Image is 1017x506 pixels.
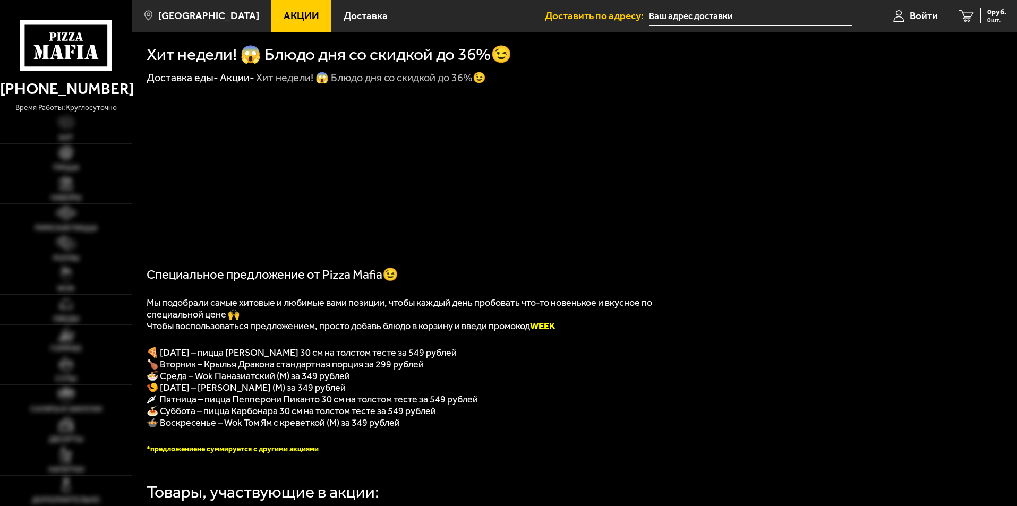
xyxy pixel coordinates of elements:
[147,405,436,417] span: 🍝 Суббота – пицца Карбонара 30 см на толстом тесте за 549 рублей
[147,382,346,393] span: 🍤 [DATE] – [PERSON_NAME] (M) за 349 рублей
[147,484,379,501] div: Товары, участвующие в акции:
[53,164,79,171] span: Пицца
[158,11,259,21] span: [GEOGRAPHIC_DATA]
[35,225,97,232] span: Римская пицца
[344,11,388,21] span: Доставка
[649,6,852,26] input: Ваш адрес доставки
[51,194,81,202] span: Наборы
[32,496,100,504] span: Дополнительно
[147,417,400,428] span: 🍲 Воскресенье – Wok Том Ям с креветкой (M) за 349 рублей
[53,255,79,262] span: Роллы
[987,8,1006,16] span: 0 руб.
[147,46,512,63] h1: Хит недели! 😱 Блюдо дня со скидкой до 36%😉
[53,315,79,323] span: Обеды
[147,320,555,332] span: Чтобы воспользоваться предложением, просто добавь блюдо в корзину и введи промокод
[147,347,457,358] span: 🍕 [DATE] – пицца [PERSON_NAME] 30 см на толстом тесте за 549 рублей
[147,71,218,84] a: Доставка еды-
[197,444,319,453] span: не суммируется с другими акциями
[530,320,555,332] b: WEEK
[147,370,350,382] span: 🍜 Среда – Wok Паназиатский (M) за 349 рублей
[545,11,649,21] span: Доставить по адресу:
[147,297,652,320] span: Мы подобрали самые хитовые и любимые вами позиции, чтобы каждый день пробовать что-то новенькое и...
[55,375,76,383] span: Супы
[220,71,254,84] a: Акции-
[284,11,319,21] span: Акции
[256,71,486,85] div: Хит недели! 😱 Блюдо дня со скидкой до 36%😉
[147,444,197,453] span: *предложение
[147,358,424,370] span: 🍗 Вторник – Крылья Дракона стандартная порция за 299 рублей
[910,11,938,21] span: Войти
[147,267,398,282] span: Специальное предложение от Pizza Mafia😉
[147,393,478,405] span: 🌶 Пятница – пицца Пепперони Пиканто 30 см на толстом тесте за 549 рублей
[58,134,73,142] span: Хит
[49,436,83,443] span: Десерты
[987,17,1006,23] span: 0 шт.
[50,345,82,353] span: Горячее
[30,406,102,413] span: Салаты и закуски
[48,466,84,474] span: Напитки
[57,285,75,293] span: WOK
